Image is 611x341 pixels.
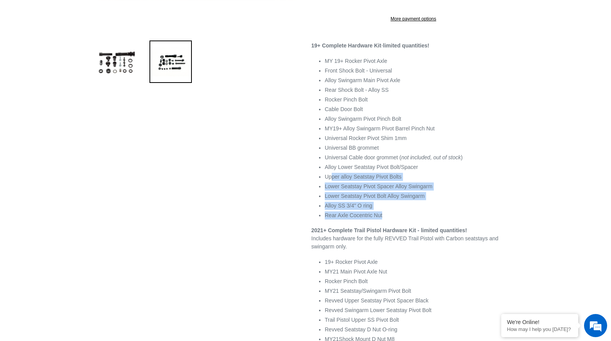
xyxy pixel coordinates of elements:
[313,15,514,22] a: More payment options
[325,192,515,200] li: Lower Seatstay Pivot Bolt Alloy Swingarm
[149,41,192,83] img: Load image into Gallery viewer, Guerrilla Gravity Frame Hardware Kits
[325,211,515,219] li: Rear Axle Cocentric Nut
[25,39,44,58] img: d_696896380_company_1647369064580_696896380
[325,306,515,314] li: Revved Swingarm Lower Seatstay Pivot Bolt
[325,154,515,162] li: Universal Cable door grommet ( )
[325,277,515,285] li: Rocker Pinch Bolt
[325,76,515,84] li: Alloy Swingarm Main Pivot Axle
[325,96,515,104] li: Rocker Pinch Bolt
[311,226,515,251] p: Includes hardware for the fully REVVED Trail Pistol with Carbon seatstays and swingarm only.
[325,258,515,266] li: 19+ Rocker Pivot Axle
[325,86,515,94] li: Rear Shock Bolt - Alloy SS
[311,42,381,49] strong: 19+ Complete Hardware Kit
[45,97,106,175] span: We're online!
[4,211,147,238] textarea: Type your message and hit 'Enter'
[8,42,20,54] div: Navigation go back
[325,115,515,123] li: Alloy Swingarm Pivot Pinch Bolt
[325,125,515,133] li: MY19+ Alloy Swingarm Pivot Barrel Pinch Nut
[325,202,515,210] li: Alloy SS 3/4" O ring
[507,319,572,325] div: We're Online!
[52,43,141,53] div: Chat with us now
[325,144,515,152] li: Universal BB grommet
[383,42,429,49] strong: limited quantities!
[325,67,515,75] li: Front Shock Bolt - Universal
[325,163,515,171] li: Alloy Lower Seatstay Pivot Bolt/Spacer
[325,57,515,65] li: MY 19+ Rocker Pivot Axle
[325,287,515,295] li: MY21 Seatstay/Swingarm Pivot Bolt
[507,326,572,332] p: How may I help you today?
[325,182,515,191] li: Lower Seatstay Pivot Spacer Alloy Swingarm
[325,268,515,276] li: MY21 Main Pivot Axle Nut
[401,154,461,160] em: not included, out of stock
[126,4,145,22] div: Minimize live chat window
[311,42,515,50] p: -
[311,227,467,233] strong: 2021+ Complete Trail Pistol Hardware Kit - limited quantities!
[325,326,515,334] li: Revved Seatstay D Nut O-ring
[96,41,138,83] img: Load image into Gallery viewer, Guerrilla Gravity Frame Hardware Kits
[325,297,515,305] li: Revved Upper Seatstay Pivot Spacer Black
[325,134,515,142] li: Universal Rocker Pivot Shim 1mm
[325,173,515,181] li: Upper alloy Seatstay Pivot Bolts
[325,316,515,324] li: Trail Pistol Upper SS Pivot Bolt
[325,105,515,113] li: Cable Door Bolt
